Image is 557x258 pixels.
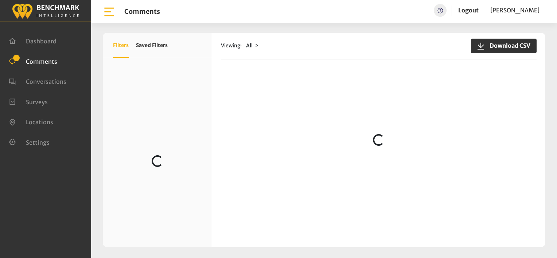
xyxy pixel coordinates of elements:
a: Comments [9,57,57,64]
a: Logout [458,7,479,14]
button: Filters [113,33,129,58]
a: Conversations [9,77,66,85]
span: Viewing: [221,42,242,50]
a: [PERSON_NAME] [490,4,540,17]
h1: Comments [124,8,160,16]
span: All [246,42,253,49]
span: Settings [26,138,50,146]
a: Dashboard [9,37,57,44]
span: Conversations [26,78,66,85]
button: Download CSV [471,39,537,53]
span: [PERSON_NAME] [490,7,540,14]
button: Saved Filters [136,33,168,58]
img: benchmark [12,2,79,20]
img: bar [103,5,116,18]
span: Download CSV [485,41,530,50]
span: Locations [26,118,53,126]
a: Surveys [9,98,48,105]
span: Surveys [26,98,48,105]
span: Dashboard [26,38,57,45]
span: Comments [26,58,57,65]
a: Locations [9,118,53,125]
a: Settings [9,138,50,145]
a: Logout [458,4,479,17]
